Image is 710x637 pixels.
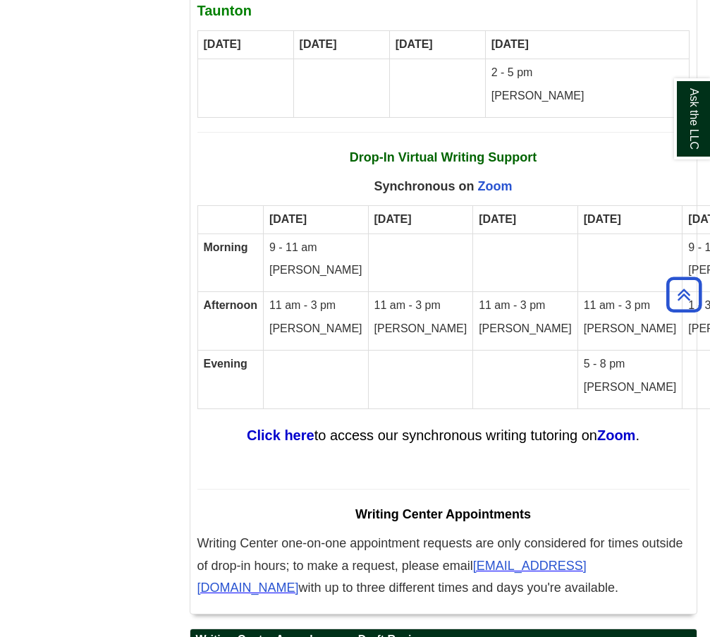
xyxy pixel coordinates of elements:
span: with up to three different times and days you're available. [299,581,618,595]
span: to access our synchronous writing tutoring on [314,427,597,443]
span: . [635,427,639,443]
p: 9 - 11 am [269,240,362,256]
strong: [DATE] [479,213,516,225]
strong: Afternoon [204,299,257,311]
p: [PERSON_NAME] [374,321,467,337]
strong: [DATE] [584,213,621,225]
a: Click here [247,427,314,443]
p: [PERSON_NAME] [479,321,572,337]
p: 11 am - 3 pm [269,298,362,314]
strong: [DATE] [269,213,307,225]
strong: Morning [204,241,248,253]
a: Back to Top [661,285,706,304]
p: 5 - 8 pm [584,356,677,372]
span: Synchronous on [374,179,512,193]
p: [PERSON_NAME] [269,321,362,337]
strong: [DATE] [300,38,337,50]
p: 11 am - 3 pm [374,298,467,314]
p: 11 am - 3 pm [479,298,572,314]
strong: Evening [204,358,247,370]
strong: [DATE] [204,38,241,50]
p: [PERSON_NAME] [584,321,677,337]
a: Zoom [478,179,513,193]
span: [EMAIL_ADDRESS][DOMAIN_NAME] [197,559,587,595]
span: Writing Center Appointments [355,507,531,521]
p: [PERSON_NAME] [584,380,677,396]
p: 2 - 5 pm [491,65,683,81]
span: Writing Center one-on-one appointment requests are only considered for times outside of drop-in h... [197,536,683,573]
a: Zoom [597,427,635,443]
strong: Taunton [197,3,252,18]
strong: [DATE] [374,213,412,225]
strong: [DATE] [396,38,433,50]
a: [EMAIL_ADDRESS][DOMAIN_NAME] [197,561,587,595]
strong: Drop-In Virtual Writing Support [350,150,537,164]
strong: [DATE] [491,38,529,50]
p: [PERSON_NAME] [491,88,683,104]
p: [PERSON_NAME] [269,262,362,279]
p: 11 am - 3 pm [584,298,677,314]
